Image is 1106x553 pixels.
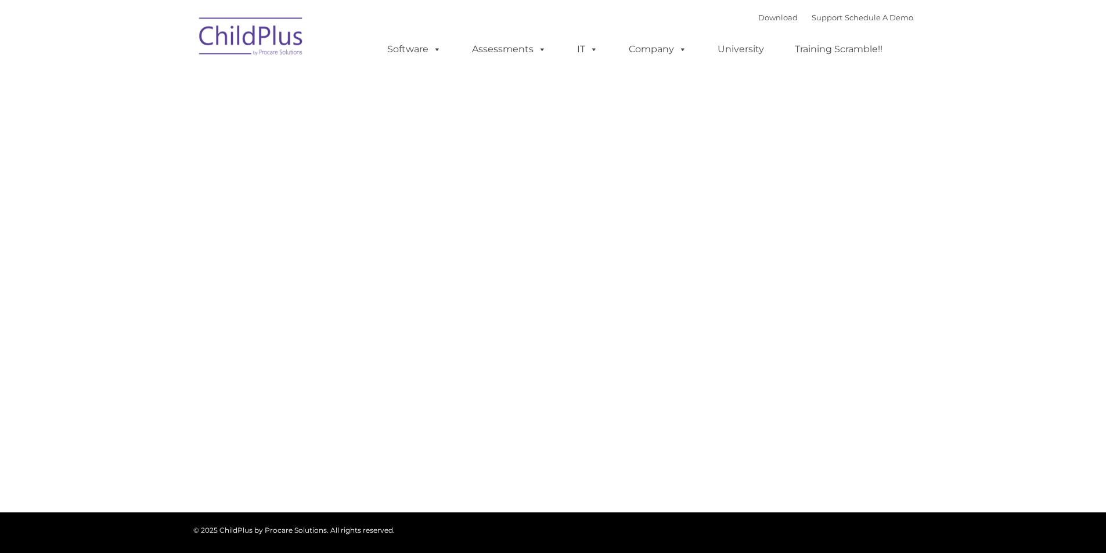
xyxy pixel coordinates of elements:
a: Company [617,38,698,61]
img: ChildPlus by Procare Solutions [193,9,309,67]
a: Schedule A Demo [845,13,913,22]
a: Software [376,38,453,61]
a: Download [758,13,798,22]
span: © 2025 ChildPlus by Procare Solutions. All rights reserved. [193,526,395,534]
a: Training Scramble!! [783,38,894,61]
a: Support [812,13,842,22]
a: Assessments [460,38,558,61]
font: | [758,13,913,22]
a: University [706,38,776,61]
a: IT [565,38,610,61]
